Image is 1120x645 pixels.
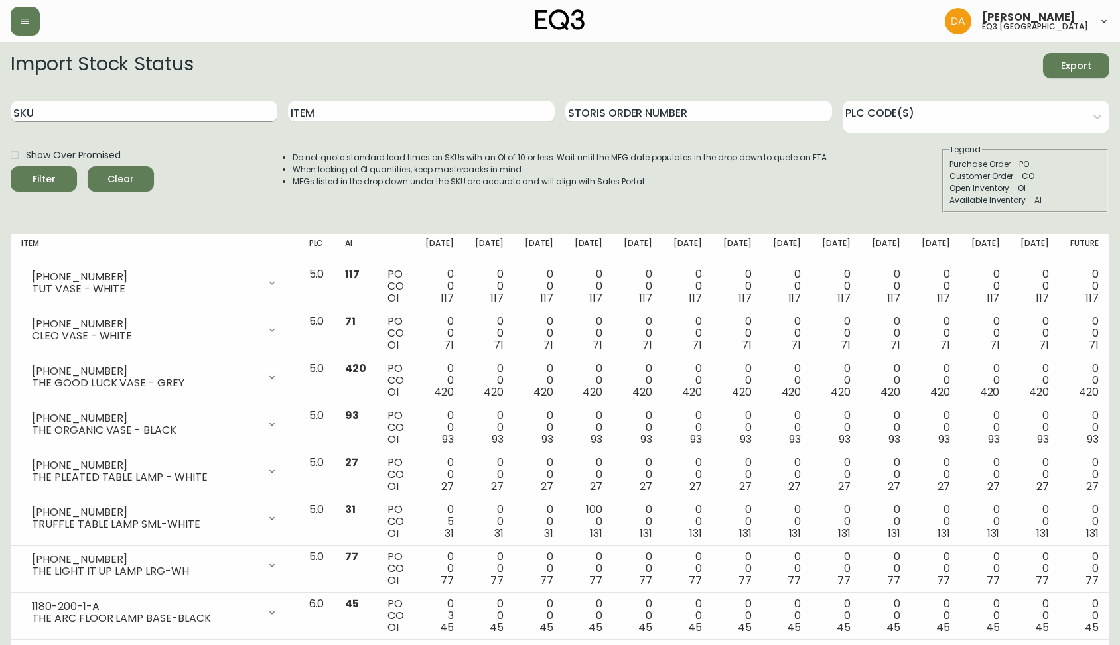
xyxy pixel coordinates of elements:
[723,268,752,304] div: 0 0
[922,457,950,493] div: 0 0
[872,457,900,493] div: 0 0
[624,504,652,540] div: 0 0
[624,268,652,304] div: 0 0
[689,290,702,306] span: 117
[590,526,602,541] span: 131
[723,551,752,587] div: 0 0
[690,432,702,447] span: 93
[841,337,851,353] span: 71
[872,598,900,634] div: 0 0
[911,234,961,263] th: [DATE]
[293,176,829,188] li: MFGs listed in the drop down under the SKU are accurate and will align with Sales Portal.
[425,598,454,634] div: 0 3
[1020,316,1049,351] div: 0 0
[98,171,143,188] span: Clear
[1029,384,1049,400] span: 420
[33,171,56,188] div: Filter
[949,144,982,156] legend: Legend
[887,290,900,306] span: 117
[475,363,504,398] div: 0 0
[425,551,454,587] div: 0 0
[673,316,702,351] div: 0 0
[475,268,504,304] div: 0 0
[689,479,702,494] span: 27
[673,598,702,634] div: 0 0
[293,164,829,176] li: When looking at OI quantities, keep masterpacks in mind.
[1070,363,1099,398] div: 0 0
[525,551,553,587] div: 0 0
[32,506,259,518] div: [PHONE_NUMBER]
[575,551,603,587] div: 0 0
[442,432,454,447] span: 93
[663,234,713,263] th: [DATE]
[32,424,259,436] div: THE ORGANIC VASE - BLACK
[938,432,950,447] span: 93
[639,290,652,306] span: 117
[299,404,335,451] td: 5.0
[837,290,851,306] span: 117
[32,613,259,624] div: THE ARC FLOOR LAMP BASE-BLACK
[822,551,851,587] div: 0 0
[575,598,603,634] div: 0 0
[21,268,288,298] div: [PHONE_NUMBER]TUT VASE - WHITE
[971,410,1000,445] div: 0 0
[789,432,801,447] span: 93
[762,234,812,263] th: [DATE]
[782,384,802,400] span: 420
[773,457,802,493] div: 0 0
[888,526,900,541] span: 131
[593,337,602,353] span: 71
[723,410,752,445] div: 0 0
[583,384,602,400] span: 420
[971,316,1000,351] div: 0 0
[26,148,121,162] span: Show Over Promised
[1036,573,1049,588] span: 77
[544,526,553,541] span: 31
[673,504,702,540] div: 0 0
[938,479,950,494] span: 27
[1036,526,1049,541] span: 131
[640,479,652,494] span: 27
[441,479,454,494] span: 27
[640,432,652,447] span: 93
[299,263,335,310] td: 5.0
[822,268,851,304] div: 0 0
[525,410,553,445] div: 0 0
[21,410,288,439] div: [PHONE_NUMBER]THE ORGANIC VASE - BLACK
[1070,457,1099,493] div: 0 0
[575,410,603,445] div: 0 0
[345,408,359,423] span: 93
[940,337,950,353] span: 71
[21,551,288,580] div: [PHONE_NUMBER]THE LIGHT IT UP LAMP LRG-WH
[987,526,1000,541] span: 131
[640,526,652,541] span: 131
[345,596,359,611] span: 45
[987,573,1000,588] span: 77
[425,504,454,540] div: 0 5
[494,526,504,541] span: 31
[491,479,504,494] span: 27
[32,459,259,471] div: [PHONE_NUMBER]
[738,573,752,588] span: 77
[21,316,288,345] div: [PHONE_NUMBER]CLEO VASE - WHITE
[543,337,553,353] span: 71
[788,573,801,588] span: 77
[773,551,802,587] div: 0 0
[1086,526,1099,541] span: 131
[922,363,950,398] div: 0 0
[345,361,366,376] span: 420
[922,410,950,445] div: 0 0
[387,410,404,445] div: PO CO
[1043,53,1109,78] button: Export
[739,479,752,494] span: 27
[1070,268,1099,304] div: 0 0
[922,551,950,587] div: 0 0
[525,457,553,493] div: 0 0
[334,234,377,263] th: AI
[624,410,652,445] div: 0 0
[624,316,652,351] div: 0 0
[541,479,553,494] span: 27
[32,283,259,295] div: TUT VASE - WHITE
[971,457,1000,493] div: 0 0
[21,363,288,392] div: [PHONE_NUMBER]THE GOOD LUCK VASE - GREY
